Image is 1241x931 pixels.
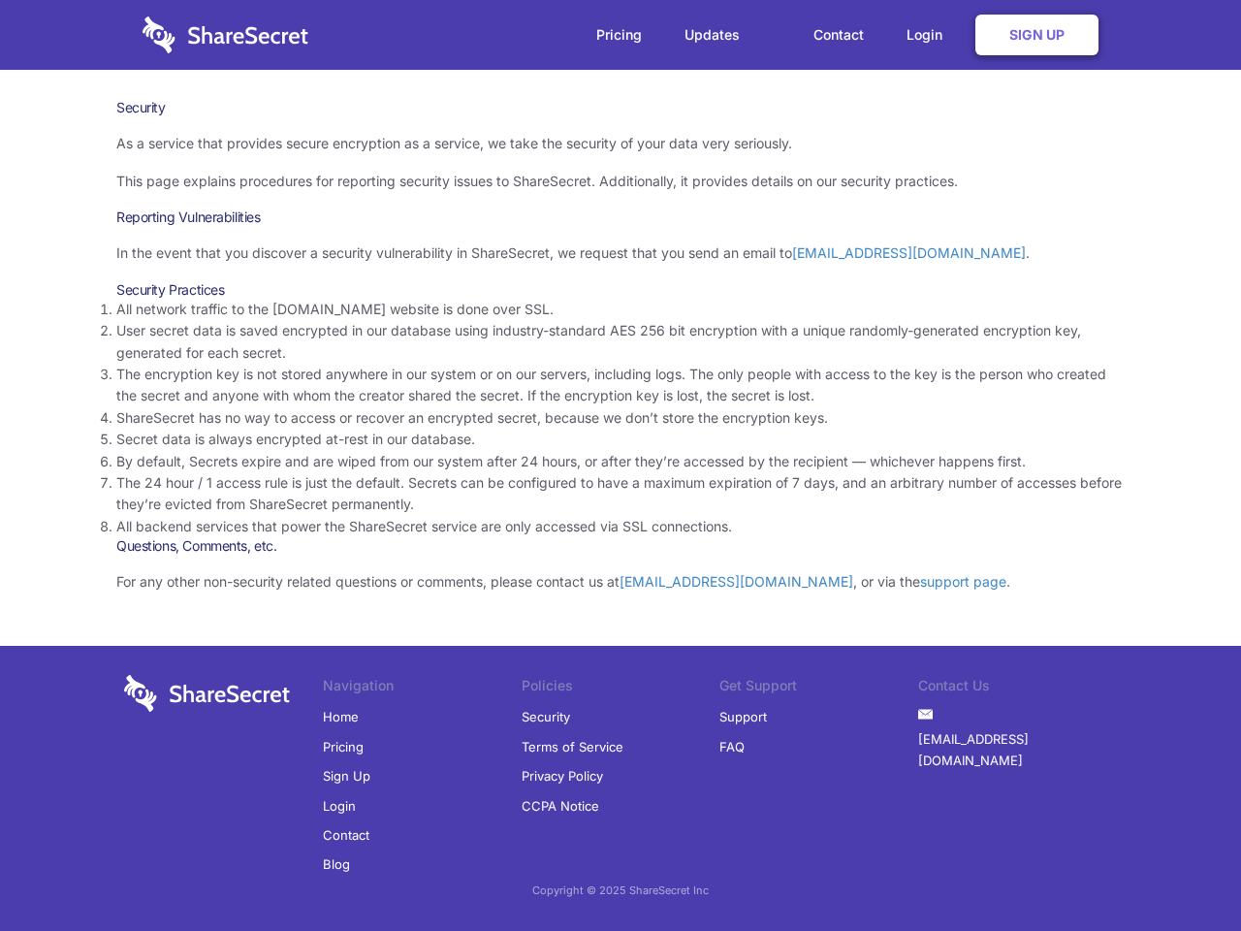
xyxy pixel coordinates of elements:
[323,675,522,702] li: Navigation
[116,171,1125,192] p: This page explains procedures for reporting security issues to ShareSecret. Additionally, it prov...
[792,244,1026,261] a: [EMAIL_ADDRESS][DOMAIN_NAME]
[522,791,599,820] a: CCPA Notice
[116,299,1125,320] li: All network traffic to the [DOMAIN_NAME] website is done over SSL.
[116,472,1125,516] li: The 24 hour / 1 access rule is just the default. Secrets can be configured to have a maximum expi...
[323,761,370,790] a: Sign Up
[522,702,570,731] a: Security
[116,281,1125,299] h3: Security Practices
[116,451,1125,472] li: By default, Secrets expire and are wiped from our system after 24 hours, or after they’re accesse...
[116,537,1125,555] h3: Questions, Comments, etc.
[124,675,290,712] img: logo-wordmark-white-trans-d4663122ce5f474addd5e946df7df03e33cb6a1c49d2221995e7729f52c070b2.svg
[323,732,364,761] a: Pricing
[323,820,369,850] a: Contact
[143,16,308,53] img: logo-wordmark-white-trans-d4663122ce5f474addd5e946df7df03e33cb6a1c49d2221995e7729f52c070b2.svg
[116,133,1125,154] p: As a service that provides secure encryption as a service, we take the security of your data very...
[323,791,356,820] a: Login
[918,675,1117,702] li: Contact Us
[719,732,745,761] a: FAQ
[116,242,1125,264] p: In the event that you discover a security vulnerability in ShareSecret, we request that you send ...
[794,5,883,65] a: Contact
[116,99,1125,116] h1: Security
[719,675,918,702] li: Get Support
[920,573,1006,590] a: support page
[116,407,1125,429] li: ShareSecret has no way to access or recover an encrypted secret, because we don’t store the encry...
[116,320,1125,364] li: User secret data is saved encrypted in our database using industry-standard AES 256 bit encryptio...
[116,209,1125,226] h3: Reporting Vulnerabilities
[116,571,1125,593] p: For any other non-security related questions or comments, please contact us at , or via the .
[522,732,623,761] a: Terms of Service
[116,516,1125,537] li: All backend services that power the ShareSecret service are only accessed via SSL connections.
[620,573,853,590] a: [EMAIL_ADDRESS][DOMAIN_NAME]
[323,850,350,879] a: Blog
[887,5,971,65] a: Login
[918,724,1117,776] a: [EMAIL_ADDRESS][DOMAIN_NAME]
[323,702,359,731] a: Home
[577,5,661,65] a: Pricing
[719,702,767,731] a: Support
[116,429,1125,450] li: Secret data is always encrypted at-rest in our database.
[975,15,1098,55] a: Sign Up
[116,364,1125,407] li: The encryption key is not stored anywhere in our system or on our servers, including logs. The on...
[522,675,720,702] li: Policies
[522,761,603,790] a: Privacy Policy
